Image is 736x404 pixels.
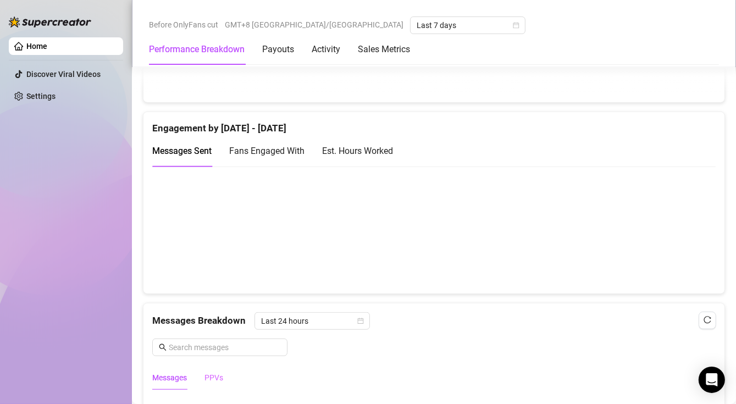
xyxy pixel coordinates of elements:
a: Home [26,42,47,51]
span: Last 24 hours [261,313,363,329]
span: reload [704,316,711,324]
div: Sales Metrics [358,43,410,56]
div: Activity [312,43,340,56]
div: Engagement by [DATE] - [DATE] [152,112,716,136]
div: Payouts [262,43,294,56]
div: Performance Breakdown [149,43,245,56]
span: GMT+8 [GEOGRAPHIC_DATA]/[GEOGRAPHIC_DATA] [225,16,403,33]
div: Est. Hours Worked [322,144,393,158]
div: Messages Breakdown [152,312,716,330]
span: calendar [513,22,519,29]
a: Settings [26,92,56,101]
span: Fans Engaged With [229,146,305,156]
span: Last 7 days [417,17,519,34]
div: PPVs [204,372,223,384]
span: calendar [357,318,364,324]
div: Open Intercom Messenger [699,367,725,393]
div: Messages [152,372,187,384]
span: search [159,344,167,351]
span: Before OnlyFans cut [149,16,218,33]
input: Search messages [169,341,281,353]
span: Messages Sent [152,146,212,156]
img: logo-BBDzfeDw.svg [9,16,91,27]
a: Discover Viral Videos [26,70,101,79]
